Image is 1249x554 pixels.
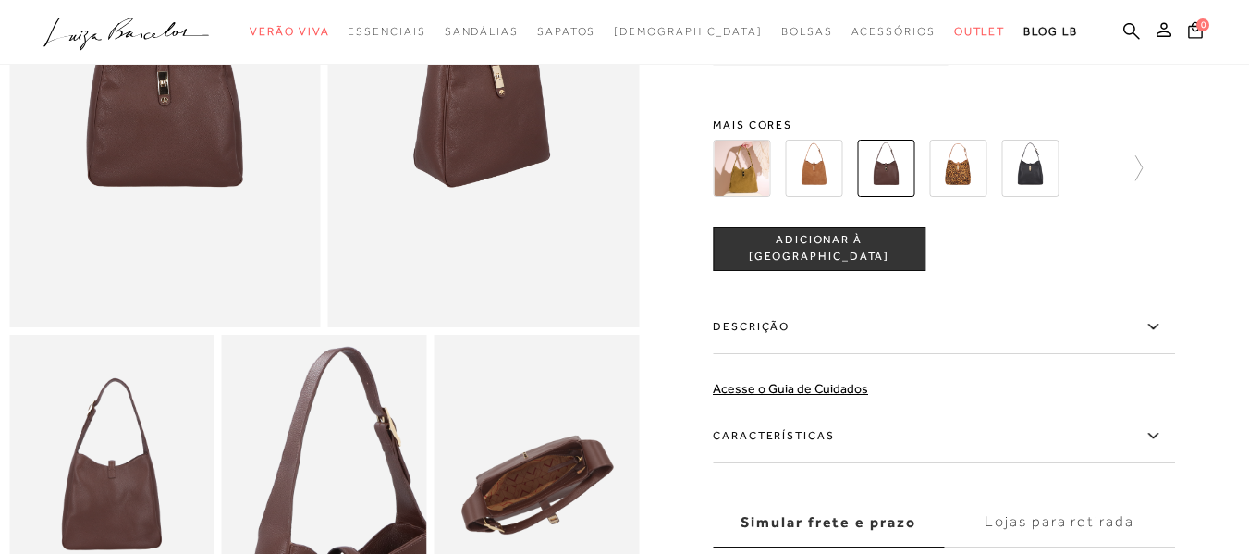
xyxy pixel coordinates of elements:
[713,410,1175,463] label: Características
[614,15,763,49] a: noSubCategoriesText
[851,25,936,38] span: Acessórios
[1023,15,1077,49] a: BLOG LB
[713,301,1175,354] label: Descrição
[944,498,1175,548] label: Lojas para retirada
[614,25,763,38] span: [DEMOGRAPHIC_DATA]
[1001,140,1059,197] img: BOLSA MÉDIA EM COURO PRETO COM FECHO METÁLICO
[445,25,519,38] span: Sandálias
[445,15,519,49] a: categoryNavScreenReaderText
[781,25,833,38] span: Bolsas
[348,15,425,49] a: categoryNavScreenReaderText
[857,140,914,197] img: BOLSA MÉDIA EM COURO CAFÉ COM FECHO METÁLICO
[713,381,868,396] a: Acesse o Guia de Cuidados
[250,15,329,49] a: categoryNavScreenReaderText
[714,233,925,265] span: ADICIONAR À [GEOGRAPHIC_DATA]
[781,15,833,49] a: categoryNavScreenReaderText
[1196,18,1209,31] span: 0
[713,140,770,197] img: BOLSA MÉDIA EM CAMURÇA ASPARGO COM FECHO METÁLICO
[954,25,1006,38] span: Outlet
[537,25,595,38] span: Sapatos
[348,25,425,38] span: Essenciais
[954,15,1006,49] a: categoryNavScreenReaderText
[713,227,925,271] button: ADICIONAR À [GEOGRAPHIC_DATA]
[713,119,1175,130] span: Mais cores
[851,15,936,49] a: categoryNavScreenReaderText
[250,25,329,38] span: Verão Viva
[929,140,986,197] img: BOLSA MÉDIA EM COURO ONÇA PRINT COM FECHO METÁLICO
[537,15,595,49] a: categoryNavScreenReaderText
[1182,20,1208,45] button: 0
[785,140,842,197] img: BOLSA MÉDIA EM CAMURÇA CARAMELO COM FECHO METÁLICO
[713,498,944,548] label: Simular frete e prazo
[1023,25,1077,38] span: BLOG LB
